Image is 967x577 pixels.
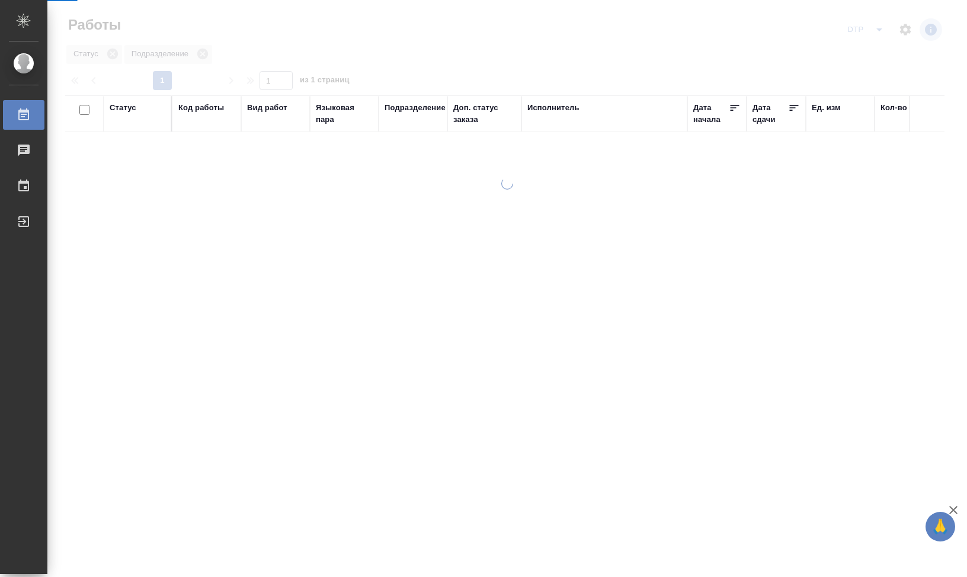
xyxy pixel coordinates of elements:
div: Дата начала [693,102,729,126]
div: Кол-во [880,102,907,114]
div: Подразделение [385,102,446,114]
div: Статус [110,102,136,114]
div: Вид работ [247,102,287,114]
button: 🙏 [926,512,955,541]
div: Исполнитель [527,102,579,114]
div: Дата сдачи [753,102,788,126]
div: Ед. изм [812,102,841,114]
div: Языковая пара [316,102,373,126]
div: Код работы [178,102,224,114]
div: Доп. статус заказа [453,102,515,126]
span: 🙏 [930,514,950,539]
